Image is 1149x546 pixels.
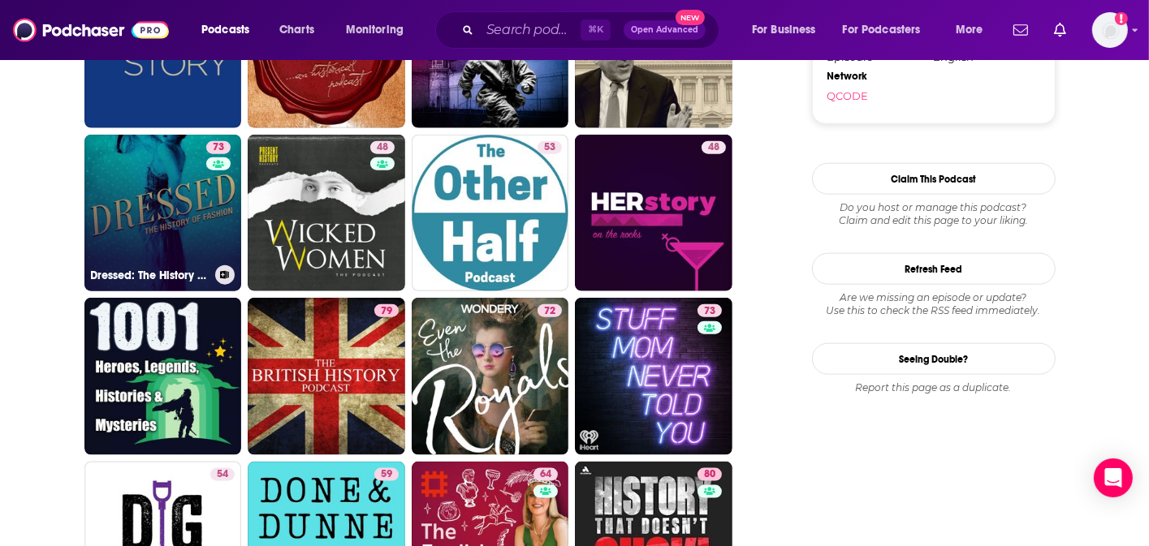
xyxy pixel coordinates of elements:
a: 53 [538,141,562,154]
a: QCODE [827,89,923,102]
a: 73Dressed: The History of Fashion [84,135,242,292]
span: 54 [217,466,228,483]
span: Charts [279,19,314,41]
button: Refresh Feed [812,253,1056,285]
span: 64 [540,466,551,483]
div: Are we missing an episode or update? Use this to check the RSS feed immediately. [812,291,1056,317]
span: Podcasts [201,19,249,41]
a: Show notifications dropdown [1047,16,1073,44]
a: 73 [206,141,231,154]
span: For Podcasters [843,19,921,41]
a: 48 [248,135,405,292]
a: 54 [210,468,235,481]
button: Show profile menu [1092,12,1128,48]
a: 48 [702,141,726,154]
a: 73 [698,304,722,317]
span: ⌘ K [581,19,611,41]
span: 48 [708,140,719,156]
a: Charts [269,17,324,43]
span: Logged in as ocharlson [1092,12,1128,48]
a: 64 [533,468,558,481]
div: Search podcasts, credits, & more... [451,11,735,49]
a: 72 [412,298,569,455]
h3: Dressed: The History of Fashion [91,269,209,282]
button: open menu [944,17,1004,43]
button: Open AdvancedNew [624,20,706,40]
a: 59 [374,468,399,481]
button: open menu [190,17,270,43]
div: Report this page as a duplicate. [812,381,1056,394]
span: 72 [544,303,555,320]
span: Do you host or manage this podcast? [812,201,1056,214]
span: For Business [752,19,816,41]
span: 73 [213,140,224,156]
span: 53 [544,140,555,156]
a: 79 [248,298,405,455]
a: 48 [370,141,395,154]
span: More [956,19,983,41]
a: 80 [698,468,722,481]
button: open menu [832,17,944,43]
a: 73 [575,298,732,455]
div: Claim and edit this page to your liking. [812,201,1056,227]
a: 53 [412,135,569,292]
input: Search podcasts, credits, & more... [480,17,581,43]
a: Show notifications dropdown [1007,16,1035,44]
span: New [676,10,705,25]
img: Podchaser - Follow, Share and Rate Podcasts [13,15,169,45]
span: 48 [377,140,388,156]
span: 80 [704,466,715,483]
div: Open Intercom Messenger [1094,458,1133,497]
button: open menu [741,17,836,43]
span: Monitoring [346,19,404,41]
a: 72 [538,304,562,317]
button: open menu [335,17,425,43]
span: 73 [704,303,715,320]
svg: Add a profile image [1115,12,1128,25]
span: Open Advanced [631,26,698,34]
span: 79 [381,303,392,320]
span: 59 [381,466,392,483]
button: Claim This Podcast [812,163,1056,195]
a: 48 [575,135,732,292]
a: 79 [374,304,399,317]
div: Network [827,70,923,83]
a: Seeing Double? [812,343,1056,375]
img: User Profile [1092,12,1128,48]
